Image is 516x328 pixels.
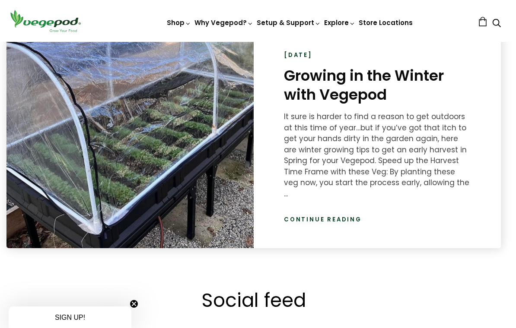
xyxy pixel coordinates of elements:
[492,19,501,28] a: Search
[324,18,355,27] a: Explore
[194,18,253,27] a: Why Vegepod?
[167,18,191,27] a: Shop
[6,9,84,33] img: Vegepod
[257,18,321,27] a: Setup & Support
[130,300,138,308] button: Close teaser
[284,215,362,224] a: Continue reading
[284,51,312,60] time: [DATE]
[55,314,85,321] span: SIGN UP!
[13,287,494,314] h2: Social feed
[284,111,471,199] div: It sure is harder to find a reason to get outdoors at this time of year…but if you’ve got that it...
[9,306,131,328] div: SIGN UP!Close teaser
[284,65,444,105] a: Growing in the Winter with Vegepod
[359,18,413,27] a: Store Locations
